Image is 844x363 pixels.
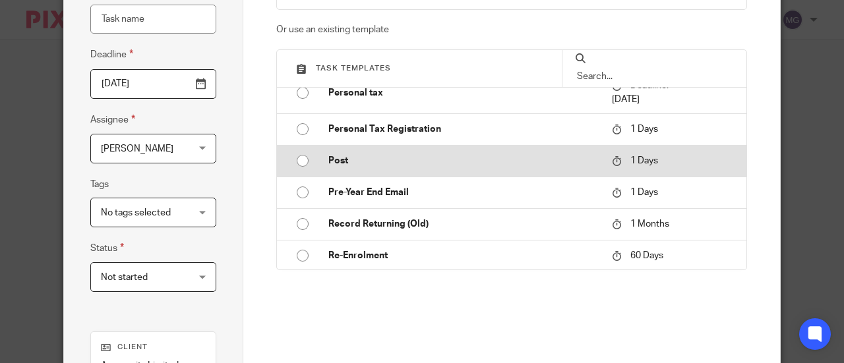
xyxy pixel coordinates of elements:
[328,249,599,262] p: Re-Enrolment
[328,86,599,99] p: Personal tax
[90,5,216,34] input: Task name
[101,273,148,282] span: Not started
[630,219,669,229] span: 1 Months
[630,188,658,197] span: 1 Days
[630,156,658,165] span: 1 Days
[328,123,599,136] p: Personal Tax Registration
[576,69,733,84] input: Search...
[316,65,391,72] span: Task templates
[101,144,173,154] span: [PERSON_NAME]
[276,23,748,36] p: Or use an existing template
[630,251,663,260] span: 60 Days
[328,186,599,199] p: Pre-Year End Email
[328,154,599,167] p: Post
[101,208,171,217] span: No tags selected
[90,240,124,256] label: Status
[101,342,206,352] p: Client
[630,125,658,134] span: 1 Days
[90,112,135,127] label: Assignee
[90,178,109,191] label: Tags
[90,47,133,62] label: Deadline
[90,69,216,99] input: Pick a date
[328,217,599,231] p: Record Returning (Old)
